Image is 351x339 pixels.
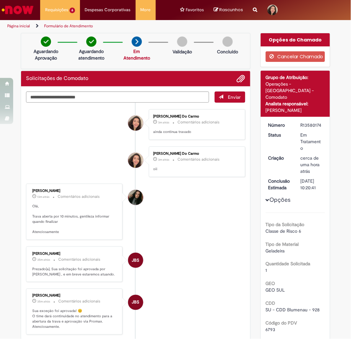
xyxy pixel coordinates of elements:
[41,37,51,47] img: check-circle-green.png
[26,91,209,103] textarea: Digite sua mensagem aqui...
[69,8,75,13] span: 6
[263,178,296,191] dt: Conclusão Estimada
[266,307,320,313] span: SU - CDD Blumenau - 928
[173,48,192,55] p: Validação
[177,37,187,47] img: img-circle-grey.png
[37,300,50,304] time: 30/09/2025 10:20:36
[217,48,238,55] p: Concluído
[266,51,325,62] button: Cancelar Chamado
[132,37,142,47] img: arrow-next.png
[228,94,241,100] span: Enviar
[266,100,325,107] div: Analista responsável:
[263,155,296,161] dt: Criação
[266,327,276,333] span: 6793
[153,129,238,135] p: ainda continua travado
[153,152,238,156] div: [PERSON_NAME] Do Carmo
[186,7,204,13] span: Favoritos
[37,258,50,262] time: 30/09/2025 10:20:41
[158,158,170,162] time: 30/09/2025 10:52:42
[223,37,233,47] img: img-circle-grey.png
[266,81,325,100] div: Operações - [GEOGRAPHIC_DATA] - Comodato
[266,268,267,274] span: 1
[158,120,170,124] time: 30/09/2025 10:53:05
[32,204,117,235] p: Olá, Trava aberta por 10 minutos, gentileza informar quando finalizar Atenciosamente
[45,7,68,13] span: Requisições
[263,122,296,128] dt: Número
[58,194,100,199] small: Comentários adicionais
[32,294,117,298] div: [PERSON_NAME]
[266,281,275,287] b: GEO
[300,178,323,191] div: [DATE] 10:20:41
[128,295,143,310] div: Jacqueline Batista Shiota
[300,155,323,174] div: 30/09/2025 09:42:29
[266,300,276,306] b: CDD
[266,228,302,234] span: Classe de Risco 6
[1,3,35,16] img: ServiceNow
[215,91,245,103] button: Enviar
[266,287,285,293] span: GEO SUL
[26,76,88,82] h2: Solicitações de Comodato Histórico de tíquete
[32,189,117,193] div: [PERSON_NAME]
[178,157,220,162] small: Comentários adicionais
[37,195,49,199] span: 13m atrás
[37,195,49,199] time: 30/09/2025 10:42:14
[266,320,297,326] b: Código do PDV
[300,155,319,174] span: cerca de uma hora atrás
[214,7,243,13] a: No momento, sua lista de rascunhos tem 0 Itens
[58,299,100,304] small: Comentários adicionais
[44,23,93,29] a: Formulário de Atendimento
[266,261,310,267] b: Quantidade Solicitada
[266,248,285,254] span: Geladeira
[132,295,139,310] span: JBS
[263,132,296,138] dt: Status
[266,241,299,247] b: Tipo de Material
[128,153,143,168] div: Alice De Assis Do Carmo
[300,122,323,128] div: R13580174
[5,20,200,32] ul: Trilhas de página
[128,190,143,205] div: undefined talvez off-line
[123,48,150,61] a: Em Atendimento
[266,222,305,227] b: Tipo da Solicitação
[7,23,30,29] a: Página inicial
[32,309,117,329] p: Sua exceção foi aprovada! 😊 O time dará continuidade no atendimento para a abertura da trava e ap...
[261,33,330,46] div: Opções do Chamado
[58,257,100,262] small: Comentários adicionais
[220,7,243,13] span: Rascunhos
[141,7,151,13] span: More
[158,120,170,124] span: 3m atrás
[300,155,319,174] time: 30/09/2025 09:42:29
[37,258,50,262] span: 35m atrás
[85,7,131,13] span: Despesas Corporativas
[266,107,325,114] div: [PERSON_NAME]
[237,74,245,83] button: Adicionar anexos
[32,267,117,277] p: Prezado(a), Sua solicitação foi aprovada por [PERSON_NAME] , e em breve estaremos atuando.
[86,37,96,47] img: check-circle-green.png
[300,132,323,151] div: Em Tratamento
[266,74,325,81] div: Grupo de Atribuição:
[37,300,50,304] span: 35m atrás
[34,48,58,61] p: Aguardando Aprovação
[128,253,143,268] div: Jacqueline Batista Shiota
[32,252,117,256] div: [PERSON_NAME]
[153,115,238,118] div: [PERSON_NAME] Do Carmo
[178,119,220,125] small: Comentários adicionais
[158,158,170,162] span: 3m atrás
[153,167,238,172] p: oii
[128,116,143,131] div: Alice De Assis Do Carmo
[78,48,104,61] p: Aguardando atendimento
[132,252,139,268] span: JBS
